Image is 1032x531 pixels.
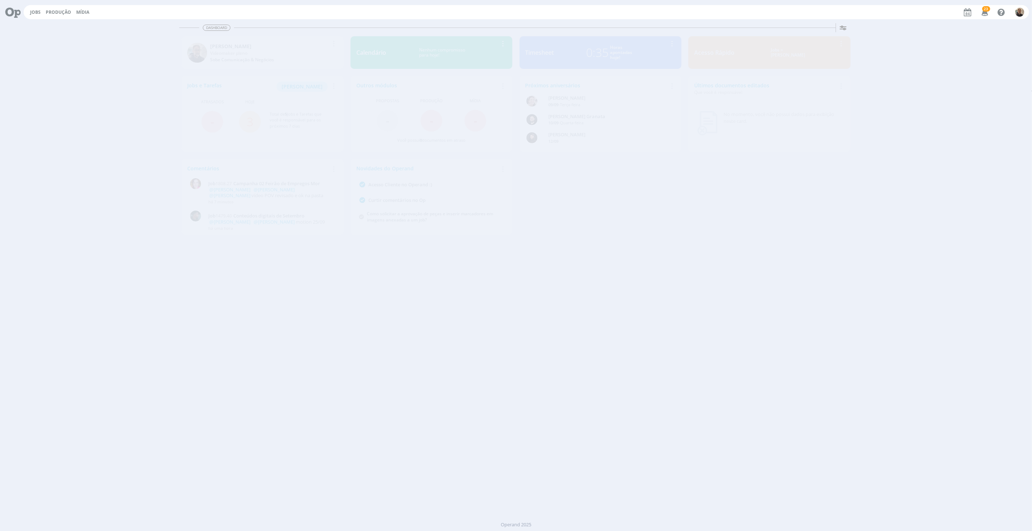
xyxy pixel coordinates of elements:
div: Últimos documentos editados [694,82,836,96]
img: R [1015,8,1024,17]
div: Luana da Silva de Andrade [548,131,664,138]
img: K [190,211,201,221]
span: Mídia [470,98,481,104]
span: Produção [420,98,443,104]
a: [PERSON_NAME] [277,83,328,90]
span: 09/09 [548,102,558,107]
span: 0 [420,137,422,143]
div: Que você é responsável [694,89,836,96]
span: 12/09 [548,138,558,144]
button: Jobs [28,9,43,15]
a: Acesso Cliente no Operand :) [368,181,432,188]
a: Job1479.40Conteúdos digitais de Setembro [208,213,334,219]
div: - [548,102,664,108]
span: - [474,113,477,128]
span: Quarta-feira [560,120,583,125]
div: Aline Beatriz Jackisch [548,95,664,102]
span: Dashboard [203,25,230,31]
div: - [548,120,664,126]
span: 5 [285,111,287,117]
span: 1808.27 [216,181,232,187]
div: Bruno Corralo Granata [548,113,664,120]
div: Horas apontadas hoje! [610,45,632,61]
span: Conteúdos digitais de Setembro [233,212,304,219]
img: B [527,114,537,125]
a: 3 [247,114,253,129]
a: Produção [46,9,71,15]
span: há uma hora [208,225,233,231]
div: No momento, você não possui dados para exibição neste card. [724,111,842,125]
div: Total de Jobs e Tarefas que você é responsável para os próximos 7 dias [270,111,330,129]
div: Nenhum compromisso para hoje! [386,47,498,58]
div: Novidades do Operand [356,165,498,172]
span: Propostas [376,98,399,104]
a: Curtir comentários no Op [368,197,426,203]
button: Mídia [74,9,91,15]
span: Atrasados [201,99,224,105]
a: Job1808.27Campanha 02 Feirão de Empregos Mor [208,181,334,187]
div: Próximos aniversários [525,82,667,89]
a: Jobs [30,9,41,15]
div: Jobs > [PERSON_NAME] [740,47,836,58]
span: Hoje [245,99,255,105]
span: Terça-feira [560,102,580,107]
span: 23 [982,6,990,12]
div: Acesso Rápido [694,48,734,57]
span: @[PERSON_NAME] [254,219,295,225]
a: Como solicitar a aprovação de peças e inserir marcadores em imagens anexadas a um job? [367,211,493,223]
div: Sobe Comunicação & Negócios [210,57,329,63]
button: 23 [977,6,992,19]
div: Rodrigo Bilheri [210,42,329,50]
p: motion 25/09 [208,219,334,225]
div: Você possui documentos em atraso [397,137,466,144]
div: Comentários [187,165,329,172]
span: 10/09 [548,120,558,125]
div: Videomaker pleno [210,50,329,57]
div: Calendário [356,48,386,57]
img: B [190,178,201,189]
span: @[PERSON_NAME] [254,186,295,193]
a: Mídia [76,9,89,15]
img: R [187,43,207,63]
a: Timesheet0:35Horasapontadashoje! [520,36,682,69]
img: L [527,132,537,143]
div: Timesheet [525,48,554,57]
p: vídeo POV revisado e ok na pasta [208,187,334,198]
div: Jobs e Tarefas [187,82,329,92]
div: Outros módulos [356,82,498,89]
span: - [386,113,389,128]
div: 0:35 [586,44,609,61]
span: [PERSON_NAME] [282,83,323,90]
img: A [527,96,537,107]
span: @[PERSON_NAME] [209,186,250,193]
a: R[PERSON_NAME]Videomaker plenoSobe Comunicação & Negócios [181,36,344,69]
span: - [210,114,214,129]
span: Campanha 02 Feirão de Empregos Mor [233,180,320,187]
button: [PERSON_NAME] [277,82,328,92]
button: Produção [44,9,73,15]
span: 1479.40 [216,213,232,219]
img: dashboard_not_found.png [697,111,718,136]
span: - [430,113,433,128]
button: R [1015,6,1025,18]
span: há 7 minutos [208,199,233,204]
span: @[PERSON_NAME] [209,219,250,225]
span: @[PERSON_NAME] [209,192,250,199]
